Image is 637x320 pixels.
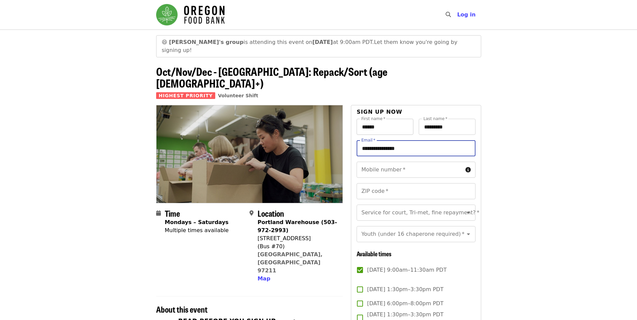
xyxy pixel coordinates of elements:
strong: Portland Warehouse (503-972-2993) [258,219,337,233]
input: Last name [419,119,475,135]
i: calendar icon [156,210,161,216]
button: Log in [452,8,481,21]
span: Time [165,207,180,219]
label: Last name [423,117,447,121]
span: Log in [457,11,475,18]
span: Sign up now [357,109,402,115]
span: [DATE] 6:00pm–8:00pm PDT [367,300,443,308]
i: search icon [446,11,451,18]
span: Highest Priority [156,92,216,99]
span: [DATE] 1:30pm–3:30pm PDT [367,285,443,294]
i: map-marker-alt icon [249,210,254,216]
span: Oct/Nov/Dec - [GEOGRAPHIC_DATA]: Repack/Sort (age [DEMOGRAPHIC_DATA]+) [156,63,388,91]
div: Multiple times available [165,226,229,234]
input: Email [357,140,475,156]
button: Open [464,208,473,217]
span: Available times [357,249,392,258]
input: First name [357,119,413,135]
a: Volunteer Shift [218,93,258,98]
i: circle-info icon [465,167,471,173]
button: Open [464,229,473,239]
input: Mobile number [357,162,462,178]
strong: [DATE] [312,39,333,45]
img: Oct/Nov/Dec - Portland: Repack/Sort (age 8+) organized by Oregon Food Bank [156,105,343,203]
span: grinning face emoji [162,39,168,45]
strong: [PERSON_NAME]'s group [169,39,243,45]
strong: Mondays – Saturdays [165,219,229,225]
span: About this event [156,303,208,315]
label: First name [361,117,385,121]
button: Map [258,275,270,283]
span: [DATE] 9:00am–11:30am PDT [367,266,447,274]
input: ZIP code [357,183,475,199]
div: (Bus #70) [258,243,337,251]
span: is attending this event on at 9:00am PDT. [169,39,374,45]
label: Email [361,138,375,142]
a: [GEOGRAPHIC_DATA], [GEOGRAPHIC_DATA] 97211 [258,251,323,274]
div: [STREET_ADDRESS] [258,234,337,243]
input: Search [455,7,460,23]
img: Oregon Food Bank - Home [156,4,225,25]
span: Map [258,275,270,282]
span: Location [258,207,284,219]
